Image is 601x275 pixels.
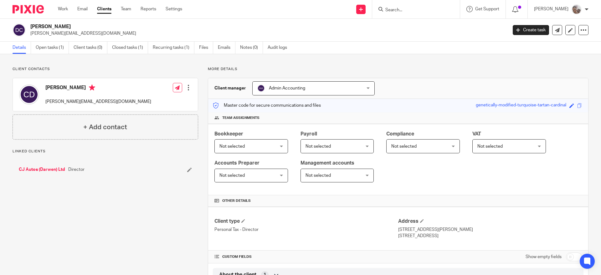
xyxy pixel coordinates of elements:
[30,23,409,30] h2: [PERSON_NAME]
[513,25,549,35] a: Create task
[214,218,398,225] h4: Client type
[58,6,68,12] a: Work
[534,6,568,12] p: [PERSON_NAME]
[391,144,417,149] span: Not selected
[97,6,111,12] a: Clients
[306,173,331,178] span: Not selected
[398,218,582,225] h4: Address
[572,4,582,14] img: me.jpg
[300,160,354,166] span: Management accounts
[89,84,95,91] i: Primary
[476,102,566,109] div: genetically-modified-turquoise-tartan-cardinal
[30,30,503,37] p: [PERSON_NAME][EMAIL_ADDRESS][DOMAIN_NAME]
[141,6,156,12] a: Reports
[219,144,245,149] span: Not selected
[213,102,321,109] p: Master code for secure communications and files
[398,227,582,233] p: [STREET_ADDRESS][PERSON_NAME]
[45,84,151,92] h4: [PERSON_NAME]
[83,122,127,132] h4: + Add contact
[526,254,562,260] label: Show empty fields
[269,86,305,90] span: Admin Accounting
[214,85,246,91] h3: Client manager
[13,149,198,154] p: Linked clients
[153,42,194,54] a: Recurring tasks (1)
[386,131,414,136] span: Compliance
[257,84,265,92] img: svg%3E
[77,6,88,12] a: Email
[13,42,31,54] a: Details
[219,173,245,178] span: Not selected
[199,42,213,54] a: Files
[74,42,107,54] a: Client tasks (0)
[477,144,503,149] span: Not selected
[472,131,481,136] span: VAT
[166,6,182,12] a: Settings
[300,131,317,136] span: Payroll
[36,42,69,54] a: Open tasks (1)
[13,67,198,72] p: Client contacts
[13,5,44,13] img: Pixie
[45,99,151,105] p: [PERSON_NAME][EMAIL_ADDRESS][DOMAIN_NAME]
[214,254,398,259] h4: CUSTOM FIELDS
[19,166,65,173] a: CJ Autos (Darwen) Ltd
[13,23,26,37] img: svg%3E
[214,227,398,233] p: Personal Tax - Director
[68,166,85,173] span: Director
[222,115,259,120] span: Team assignments
[218,42,235,54] a: Emails
[214,160,259,166] span: Accounts Preparer
[240,42,263,54] a: Notes (0)
[222,198,251,203] span: Other details
[214,131,243,136] span: Bookkeeper
[475,7,499,11] span: Get Support
[112,42,148,54] a: Closed tasks (1)
[19,84,39,104] img: svg%3E
[208,67,588,72] p: More details
[121,6,131,12] a: Team
[385,8,441,13] input: Search
[306,144,331,149] span: Not selected
[398,233,582,239] p: [STREET_ADDRESS]
[268,42,292,54] a: Audit logs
